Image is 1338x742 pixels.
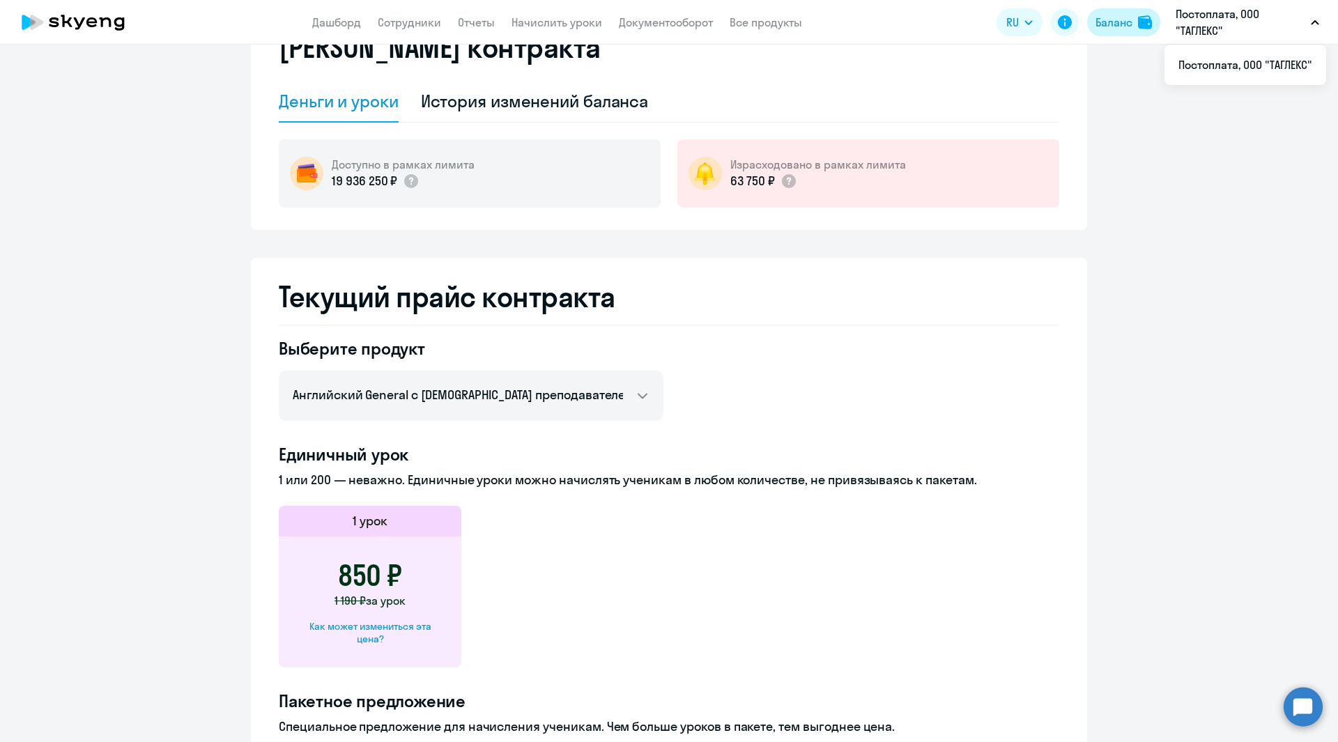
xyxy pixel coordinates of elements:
img: bell-circle.png [689,157,722,190]
h4: Выберите продукт [279,337,663,360]
div: Как может измениться эта цена? [301,620,439,645]
a: Дашборд [312,15,361,29]
div: История изменений баланса [421,90,649,112]
h4: Пакетное предложение [279,690,1059,712]
a: Начислить уроки [512,15,602,29]
button: Балансbalance [1087,8,1160,36]
a: Отчеты [458,15,495,29]
h5: Израсходовано в рамках лимита [730,157,906,172]
h5: 1 урок [353,512,387,530]
div: Деньги и уроки [279,90,399,112]
p: Постоплата, ООО "ТАГЛЕКС" [1176,6,1305,39]
img: wallet-circle.png [290,157,323,190]
p: Специальное предложение для начисления ученикам. Чем больше уроков в пакете, тем выгоднее цена. [279,718,1059,736]
img: balance [1138,15,1152,29]
h2: Текущий прайс контракта [279,280,1059,314]
span: за урок [366,594,406,608]
button: Постоплата, ООО "ТАГЛЕКС" [1169,6,1326,39]
button: RU [997,8,1043,36]
ul: RU [1164,45,1326,85]
h2: [PERSON_NAME] контракта [279,31,601,64]
a: Все продукты [730,15,802,29]
p: 19 936 250 ₽ [332,172,397,190]
h3: 850 ₽ [338,559,402,592]
span: 1 190 ₽ [334,594,366,608]
span: RU [1006,14,1019,31]
div: Баланс [1095,14,1132,31]
p: 1 или 200 — неважно. Единичные уроки можно начислять ученикам в любом количестве, не привязываясь... [279,471,1059,489]
a: Документооборот [619,15,713,29]
a: Сотрудники [378,15,441,29]
p: 63 750 ₽ [730,172,775,190]
h5: Доступно в рамках лимита [332,157,475,172]
h4: Единичный урок [279,443,1059,465]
